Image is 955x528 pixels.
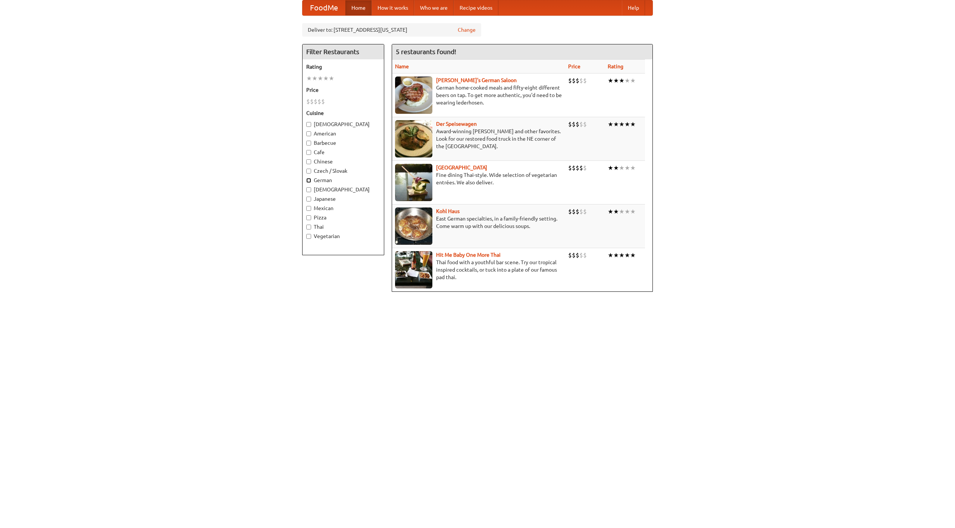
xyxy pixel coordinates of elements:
li: ★ [630,207,636,216]
li: ★ [608,164,613,172]
li: ★ [317,74,323,82]
label: [DEMOGRAPHIC_DATA] [306,186,380,193]
label: [DEMOGRAPHIC_DATA] [306,121,380,128]
li: $ [579,207,583,216]
li: ★ [613,251,619,259]
li: ★ [613,164,619,172]
input: Chinese [306,159,311,164]
ng-pluralize: 5 restaurants found! [396,48,456,55]
img: esthers.jpg [395,76,432,114]
li: $ [572,251,576,259]
a: Who we are [414,0,454,15]
input: Czech / Slovak [306,169,311,174]
p: Award-winning [PERSON_NAME] and other favorites. Look for our restored food truck in the NE corne... [395,128,562,150]
img: kohlhaus.jpg [395,207,432,245]
li: ★ [624,120,630,128]
label: Cafe [306,149,380,156]
li: ★ [624,76,630,85]
h5: Price [306,86,380,94]
li: $ [579,164,583,172]
li: ★ [312,74,317,82]
li: ★ [624,207,630,216]
label: Pizza [306,214,380,221]
h4: Filter Restaurants [303,44,384,59]
a: How it works [372,0,414,15]
li: ★ [624,164,630,172]
li: ★ [608,120,613,128]
li: ★ [608,207,613,216]
li: $ [310,97,314,106]
h5: Cuisine [306,109,380,117]
a: Rating [608,63,623,69]
p: German home-cooked meals and fifty-eight different beers on tap. To get more authentic, you'd nee... [395,84,562,106]
li: $ [314,97,317,106]
li: ★ [613,120,619,128]
label: German [306,176,380,184]
a: [GEOGRAPHIC_DATA] [436,165,487,171]
li: $ [321,97,325,106]
input: Mexican [306,206,311,211]
input: [DEMOGRAPHIC_DATA] [306,187,311,192]
a: [PERSON_NAME]'s German Saloon [436,77,517,83]
input: Pizza [306,215,311,220]
li: ★ [619,76,624,85]
p: East German specialties, in a family-friendly setting. Come warm up with our delicious soups. [395,215,562,230]
a: Kohl Haus [436,208,460,214]
li: $ [583,251,587,259]
li: $ [576,120,579,128]
label: Thai [306,223,380,231]
input: German [306,178,311,183]
li: ★ [323,74,329,82]
a: Recipe videos [454,0,498,15]
a: Der Speisewagen [436,121,477,127]
li: $ [579,251,583,259]
li: $ [568,207,572,216]
label: Mexican [306,204,380,212]
label: Japanese [306,195,380,203]
li: $ [317,97,321,106]
a: Name [395,63,409,69]
p: Fine dining Thai-style. Wide selection of vegetarian entrées. We also deliver. [395,171,562,186]
li: $ [568,251,572,259]
li: $ [572,120,576,128]
input: Barbecue [306,141,311,146]
label: Vegetarian [306,232,380,240]
li: $ [306,97,310,106]
li: ★ [613,76,619,85]
label: Barbecue [306,139,380,147]
li: ★ [630,164,636,172]
li: $ [583,164,587,172]
li: $ [572,207,576,216]
li: ★ [619,120,624,128]
li: $ [576,251,579,259]
li: $ [579,120,583,128]
li: $ [568,164,572,172]
input: Thai [306,225,311,229]
li: ★ [630,251,636,259]
label: American [306,130,380,137]
div: Deliver to: [STREET_ADDRESS][US_STATE] [302,23,481,37]
img: babythai.jpg [395,251,432,288]
li: ★ [630,120,636,128]
img: speisewagen.jpg [395,120,432,157]
label: Czech / Slovak [306,167,380,175]
a: Home [345,0,372,15]
a: Change [458,26,476,34]
a: FoodMe [303,0,345,15]
li: $ [572,164,576,172]
li: $ [576,207,579,216]
li: ★ [608,76,613,85]
input: Vegetarian [306,234,311,239]
a: Hit Me Baby One More Thai [436,252,501,258]
li: $ [583,207,587,216]
li: $ [576,164,579,172]
li: $ [568,76,572,85]
li: $ [568,120,572,128]
li: ★ [329,74,334,82]
li: $ [572,76,576,85]
a: Price [568,63,580,69]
